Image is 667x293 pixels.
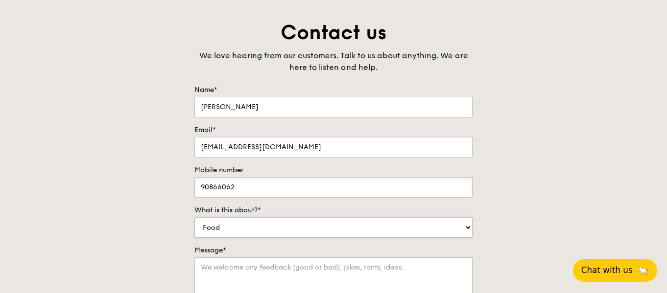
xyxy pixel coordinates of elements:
[194,20,473,46] h1: Contact us
[194,125,473,135] label: Email*
[194,165,473,175] label: Mobile number
[573,259,657,282] button: Chat with us🦙
[637,264,649,276] span: 🦙
[194,50,473,73] div: We love hearing from our customers. Talk to us about anything. We are here to listen and help.
[581,264,633,276] span: Chat with us
[194,246,473,255] label: Message*
[194,205,473,215] label: What is this about?*
[194,85,473,95] label: Name*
